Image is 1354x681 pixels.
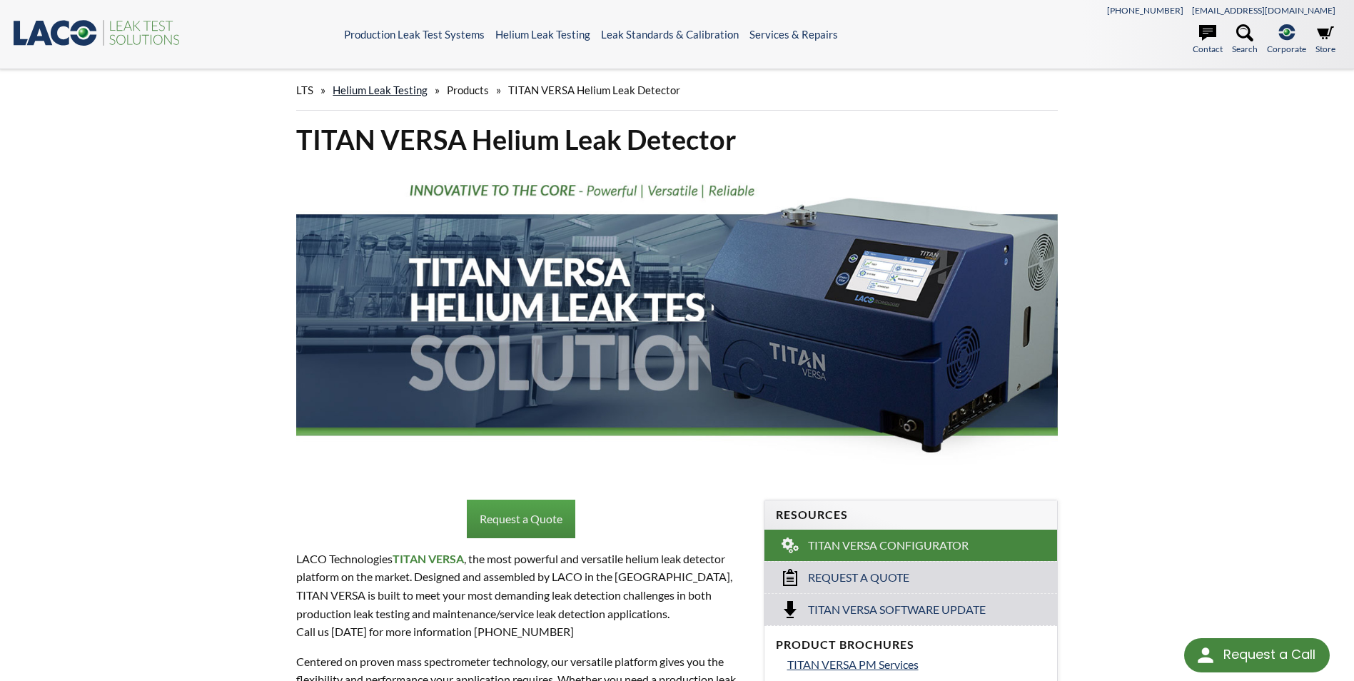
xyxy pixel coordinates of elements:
a: Helium Leak Testing [495,28,590,41]
div: » » » [296,70,1057,111]
span: TITAN VERSA Configurator [808,538,969,553]
a: Store [1315,24,1335,56]
a: Production Leak Test Systems [344,28,485,41]
a: Titan Versa Software Update [764,593,1057,625]
span: LTS [296,84,313,96]
a: Helium Leak Testing [333,84,428,96]
span: Products [447,84,489,96]
a: TITAN VERSA PM Services [787,655,1046,674]
a: Contact [1193,24,1223,56]
h4: Resources [776,508,1046,523]
span: TITAN VERSA Helium Leak Detector [508,84,680,96]
p: LACO Technologies , the most powerful and versatile helium leak detector platform on the market. ... [296,550,746,641]
a: [EMAIL_ADDRESS][DOMAIN_NAME] [1192,5,1335,16]
a: Search [1232,24,1258,56]
h4: Product Brochures [776,637,1046,652]
img: TITAN VERSA Helium Leak Test Solutions header [296,168,1057,473]
a: Leak Standards & Calibration [601,28,739,41]
span: TITAN VERSA PM Services [787,657,919,671]
span: Corporate [1267,42,1306,56]
div: Request a Call [1223,638,1315,671]
a: Services & Repairs [749,28,838,41]
a: Request a Quote [467,500,575,538]
img: round button [1194,644,1217,667]
span: Request a Quote [808,570,909,585]
a: TITAN VERSA Configurator [764,530,1057,561]
h1: TITAN VERSA Helium Leak Detector [296,122,1057,157]
strong: TITAN VERSA [393,552,464,565]
div: Request a Call [1184,638,1330,672]
span: Titan Versa Software Update [808,602,986,617]
a: Request a Quote [764,561,1057,593]
a: [PHONE_NUMBER] [1107,5,1183,16]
